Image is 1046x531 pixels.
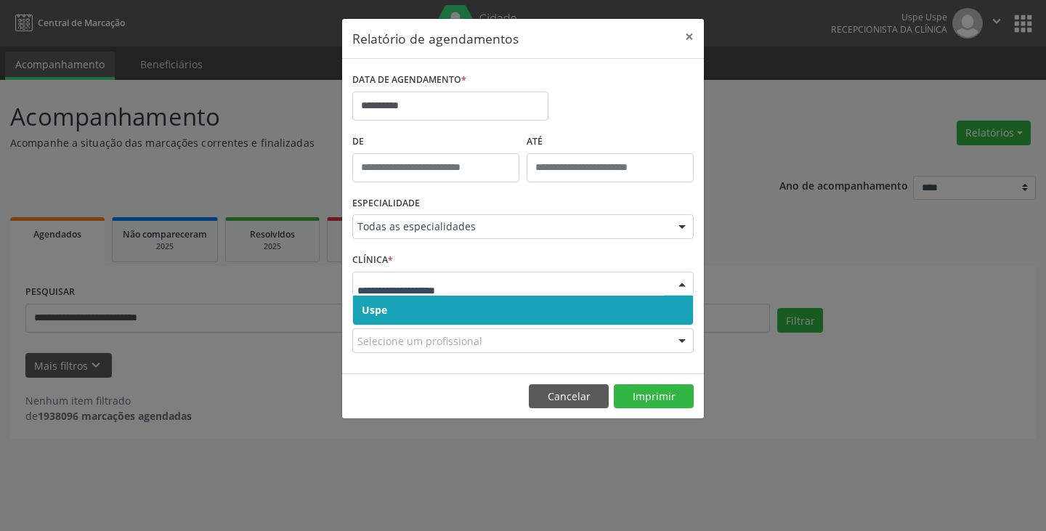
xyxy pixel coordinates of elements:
[352,29,519,48] h5: Relatório de agendamentos
[352,69,466,92] label: DATA DE AGENDAMENTO
[675,19,704,54] button: Close
[614,384,694,409] button: Imprimir
[529,384,609,409] button: Cancelar
[362,303,387,317] span: Uspe
[527,131,694,153] label: ATÉ
[357,333,482,349] span: Selecione um profissional
[352,192,420,215] label: ESPECIALIDADE
[352,249,393,272] label: CLÍNICA
[352,131,519,153] label: De
[357,219,664,234] span: Todas as especialidades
